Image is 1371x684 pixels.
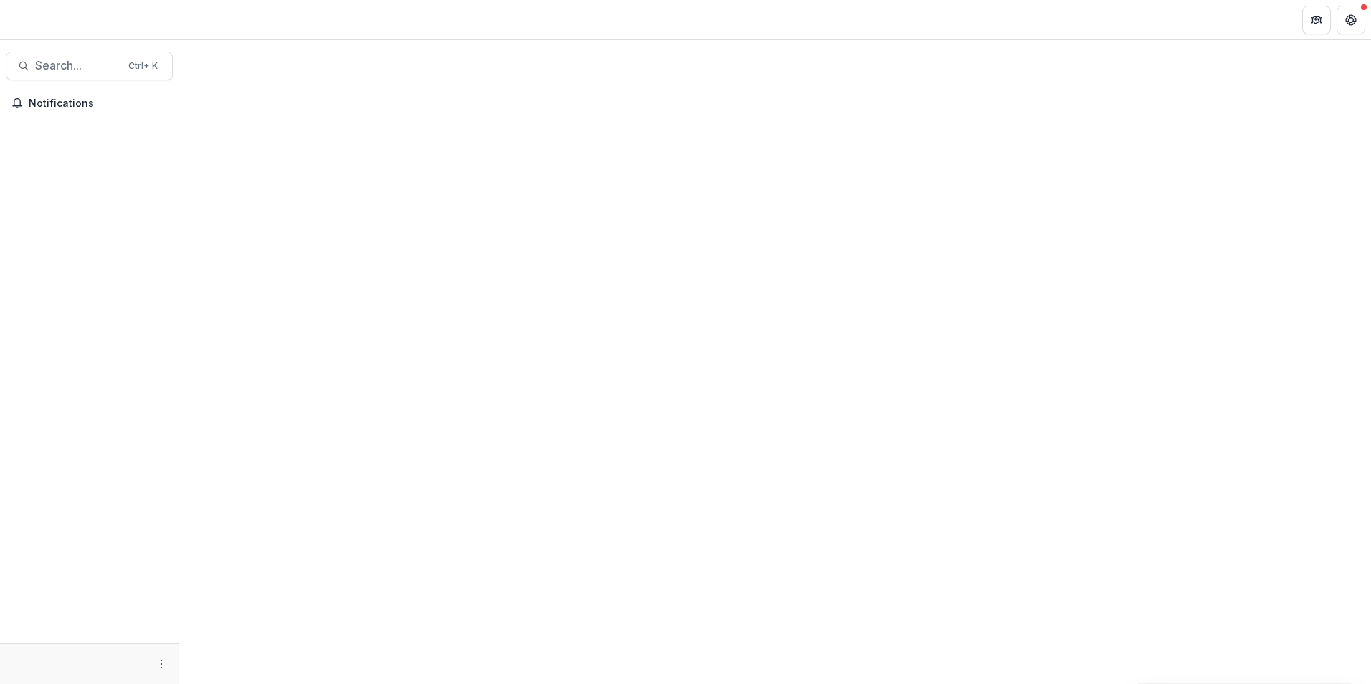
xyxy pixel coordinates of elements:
button: Partners [1302,6,1331,34]
span: Notifications [29,98,167,110]
div: Ctrl + K [125,58,161,74]
button: More [153,655,170,673]
button: Search... [6,52,173,80]
span: Search... [35,59,120,72]
button: Notifications [6,92,173,115]
button: Get Help [1337,6,1365,34]
nav: breadcrumb [185,9,246,30]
